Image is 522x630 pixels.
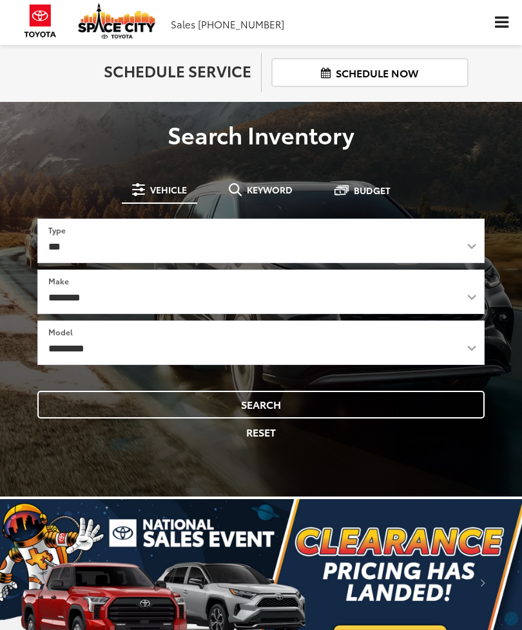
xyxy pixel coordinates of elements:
img: Space City Toyota [78,3,155,39]
span: Sales [171,17,195,31]
span: Vehicle [150,185,187,194]
a: Schedule Now [271,58,469,87]
label: Make [48,275,69,286]
span: [PHONE_NUMBER] [198,17,284,31]
span: Budget [354,186,391,195]
h3: Search Inventory [10,121,512,147]
button: Search [37,391,485,418]
h2: Schedule Service [53,62,251,79]
label: Type [48,224,66,235]
button: Reset [37,418,485,446]
label: Model [48,326,73,337]
span: Keyword [247,185,293,194]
